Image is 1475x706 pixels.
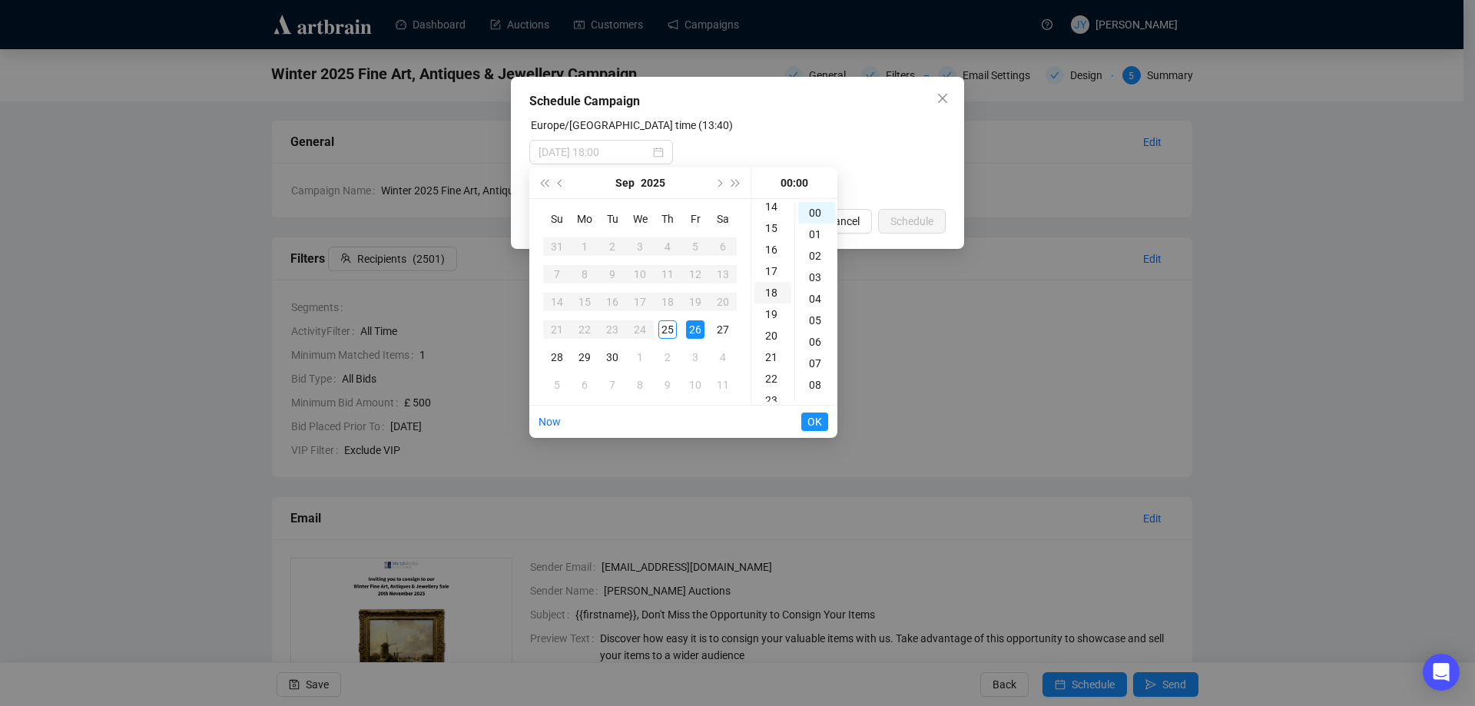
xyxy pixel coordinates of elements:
div: 2 [603,237,621,256]
td: 2025-09-06 [709,233,737,260]
td: 2025-09-16 [598,288,626,316]
div: 12 [686,265,704,283]
td: 2025-09-26 [681,316,709,343]
div: 02 [798,245,835,267]
div: 11 [658,265,677,283]
a: Now [539,416,561,428]
button: Choose a year [641,167,665,198]
div: 8 [575,265,594,283]
div: 16 [754,239,791,260]
td: 2025-09-17 [626,288,654,316]
td: 2025-09-25 [654,316,681,343]
div: 3 [686,348,704,366]
td: 2025-10-08 [626,371,654,399]
td: 2025-10-10 [681,371,709,399]
div: 1 [575,237,594,256]
div: 24 [631,320,649,339]
div: 3 [631,237,649,256]
div: 26 [686,320,704,339]
td: 2025-09-11 [654,260,681,288]
td: 2025-09-09 [598,260,626,288]
div: 29 [575,348,594,366]
div: 28 [548,348,566,366]
div: 19 [754,303,791,325]
input: Select date [539,144,650,161]
td: 2025-09-02 [598,233,626,260]
span: OK [807,407,822,436]
div: 21 [548,320,566,339]
td: 2025-09-18 [654,288,681,316]
div: 30 [603,348,621,366]
div: 04 [798,288,835,310]
div: 5 [686,237,704,256]
td: 2025-09-10 [626,260,654,288]
div: 22 [754,368,791,389]
div: 23 [754,389,791,411]
div: 17 [754,260,791,282]
div: 09 [798,396,835,417]
th: We [626,205,654,233]
div: 00 [798,202,835,224]
button: Schedule [878,209,946,234]
button: Next month (PageDown) [710,167,727,198]
div: 22 [575,320,594,339]
div: 8 [631,376,649,394]
span: Cancel [827,213,860,230]
div: 18 [658,293,677,311]
div: 14 [754,196,791,217]
div: 20 [754,325,791,346]
div: 11 [714,376,732,394]
div: 5 [548,376,566,394]
div: 07 [798,353,835,374]
button: Last year (Control + left) [535,167,552,198]
div: 4 [658,237,677,256]
td: 2025-09-03 [626,233,654,260]
td: 2025-09-04 [654,233,681,260]
div: 03 [798,267,835,288]
td: 2025-09-30 [598,343,626,371]
div: 06 [798,331,835,353]
td: 2025-09-28 [543,343,571,371]
div: 31 [548,237,566,256]
button: Next year (Control + right) [728,167,744,198]
td: 2025-09-12 [681,260,709,288]
td: 2025-09-21 [543,316,571,343]
span: close [936,92,949,104]
div: 10 [686,376,704,394]
div: 00:00 [757,167,831,198]
td: 2025-10-09 [654,371,681,399]
td: 2025-10-02 [654,343,681,371]
div: 19 [686,293,704,311]
td: 2025-09-27 [709,316,737,343]
div: 17 [631,293,649,311]
div: 25 [658,320,677,339]
td: 2025-09-29 [571,343,598,371]
button: Close [930,86,955,111]
div: 23 [603,320,621,339]
div: 13 [714,265,732,283]
div: 01 [798,224,835,245]
div: 6 [714,237,732,256]
div: 27 [714,320,732,339]
td: 2025-09-24 [626,316,654,343]
button: Previous month (PageUp) [552,167,569,198]
button: OK [801,413,828,431]
td: 2025-09-05 [681,233,709,260]
button: Choose a month [615,167,635,198]
td: 2025-10-06 [571,371,598,399]
td: 2025-09-07 [543,260,571,288]
td: 2025-10-04 [709,343,737,371]
th: Tu [598,205,626,233]
td: 2025-10-07 [598,371,626,399]
div: 20 [714,293,732,311]
div: 21 [754,346,791,368]
th: Su [543,205,571,233]
div: 14 [548,293,566,311]
div: 7 [548,265,566,283]
th: Fr [681,205,709,233]
td: 2025-10-05 [543,371,571,399]
div: 9 [603,265,621,283]
label: Europe/London time (13:40) [531,119,733,131]
td: 2025-10-01 [626,343,654,371]
div: Open Intercom Messenger [1423,654,1460,691]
